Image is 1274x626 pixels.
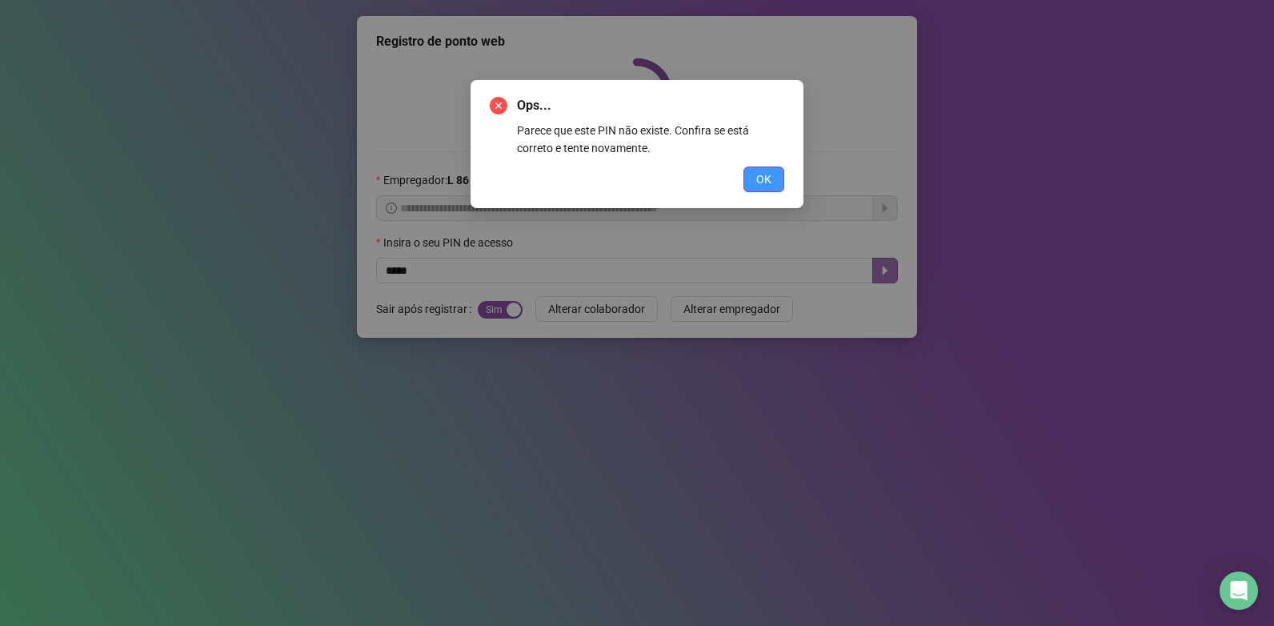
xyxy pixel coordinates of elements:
[517,96,784,115] span: Ops...
[490,97,507,114] span: close-circle
[743,167,784,192] button: OK
[517,122,784,157] div: Parece que este PIN não existe. Confira se está correto e tente novamente.
[756,171,771,188] span: OK
[1220,572,1258,610] div: Open Intercom Messenger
